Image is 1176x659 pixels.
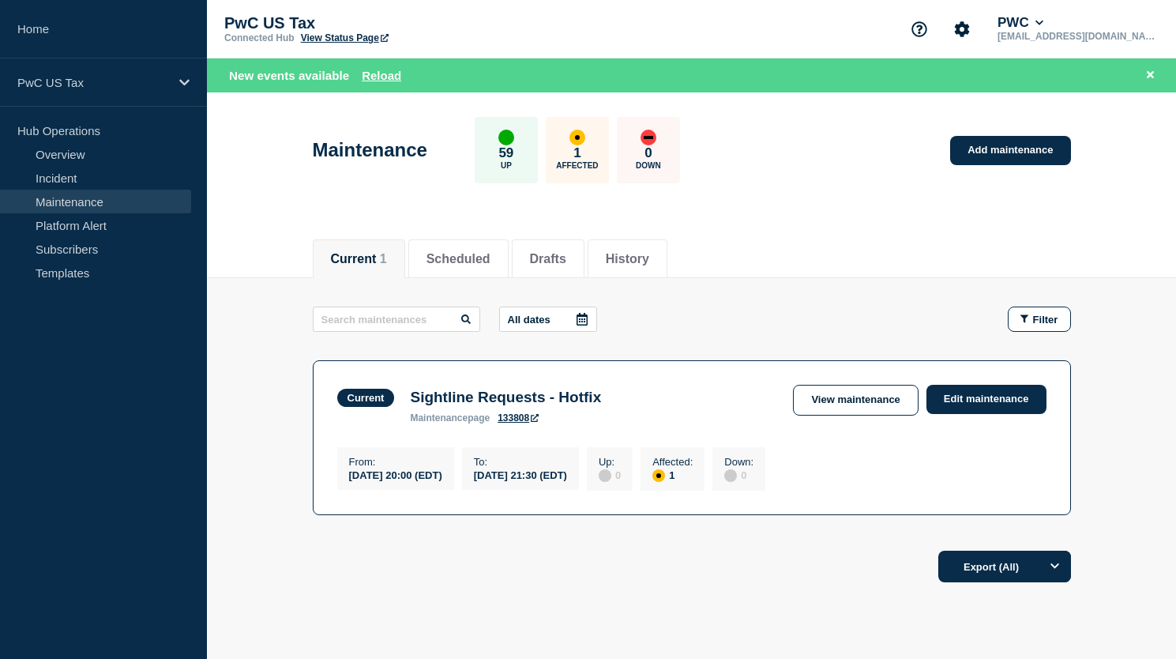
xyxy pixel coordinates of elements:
p: PwC US Tax [17,76,169,89]
button: Filter [1008,307,1071,332]
p: 1 [573,145,580,161]
div: up [498,130,514,145]
a: View maintenance [793,385,918,416]
p: 59 [498,145,513,161]
p: page [410,412,490,424]
p: PwC US Tax [224,14,540,32]
p: Connected Hub [224,32,295,43]
h1: Maintenance [313,139,427,161]
button: Reload [362,69,401,82]
div: 1 [652,468,693,482]
button: Export (All) [938,551,1071,582]
div: affected [652,469,665,482]
p: 0 [644,145,652,161]
div: Current [348,392,385,404]
span: 1 [380,252,387,265]
p: Up [501,161,512,170]
span: New events available [229,69,349,82]
a: Edit maintenance [926,385,1046,414]
input: Search maintenances [313,307,480,332]
button: Account settings [945,13,979,46]
p: Affected : [652,456,693,468]
button: Support [903,13,936,46]
button: Scheduled [426,252,490,266]
p: To : [474,456,567,468]
div: 0 [599,468,621,482]
div: disabled [724,469,737,482]
a: View Status Page [301,32,389,43]
p: From : [349,456,442,468]
span: Filter [1033,314,1058,326]
div: down [641,130,656,145]
a: Add maintenance [950,136,1070,165]
p: Affected [556,161,598,170]
div: affected [569,130,585,145]
div: [DATE] 21:30 (EDT) [474,468,567,481]
button: All dates [499,307,597,332]
p: Down [636,161,661,170]
button: Current 1 [331,252,387,266]
span: maintenance [410,412,468,424]
h3: Sightline Requests - Hotfix [410,389,601,406]
p: Down : [724,456,753,468]
p: [EMAIL_ADDRESS][DOMAIN_NAME] [994,31,1159,42]
button: Options [1039,551,1071,582]
div: 0 [724,468,753,482]
p: Up : [599,456,621,468]
a: 133808 [498,412,539,424]
button: Drafts [530,252,566,266]
p: All dates [508,314,550,326]
button: History [606,252,649,266]
div: disabled [599,469,611,482]
div: [DATE] 20:00 (EDT) [349,468,442,481]
button: PWC [994,15,1046,31]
